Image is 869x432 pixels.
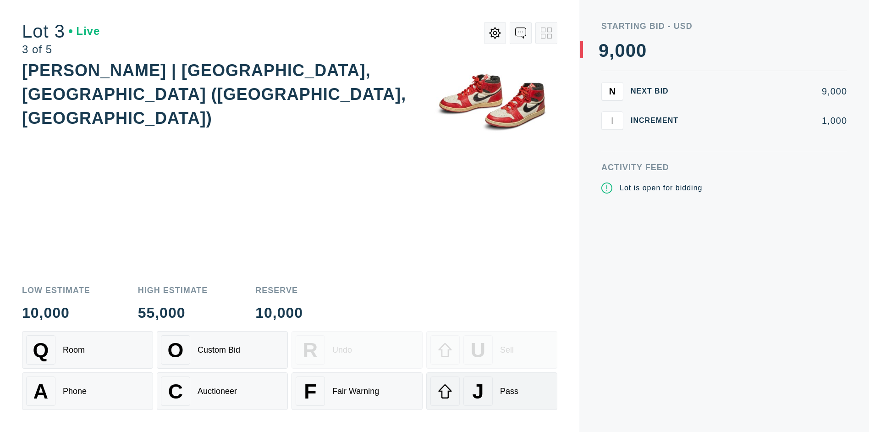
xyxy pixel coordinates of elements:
div: 1,000 [693,116,847,125]
span: J [472,380,484,403]
div: Live [69,26,100,37]
div: Starting Bid - USD [601,22,847,30]
div: Undo [332,345,352,355]
div: Next Bid [631,88,686,95]
button: JPass [426,372,557,410]
div: Reserve [255,286,303,294]
button: OCustom Bid [157,331,288,369]
div: 9 [599,41,609,60]
span: O [168,338,184,362]
div: Fair Warning [332,387,379,396]
div: Lot is open for bidding [620,183,702,194]
button: QRoom [22,331,153,369]
div: Custom Bid [198,345,240,355]
button: USell [426,331,557,369]
div: 0 [615,41,625,60]
button: APhone [22,372,153,410]
span: N [609,86,616,96]
div: 10,000 [255,305,303,320]
span: F [304,380,316,403]
span: R [303,338,318,362]
div: Sell [500,345,514,355]
span: A [33,380,48,403]
div: Low Estimate [22,286,90,294]
div: [PERSON_NAME] | [GEOGRAPHIC_DATA], [GEOGRAPHIC_DATA] ([GEOGRAPHIC_DATA], [GEOGRAPHIC_DATA]) [22,61,406,127]
span: I [611,115,614,126]
button: N [601,82,623,100]
div: 0 [636,41,647,60]
div: Pass [500,387,518,396]
button: RUndo [291,331,423,369]
span: Q [33,338,49,362]
span: C [168,380,183,403]
div: 0 [626,41,636,60]
div: 3 of 5 [22,44,100,55]
div: Lot 3 [22,22,100,40]
button: CAuctioneer [157,372,288,410]
div: High Estimate [138,286,208,294]
div: Auctioneer [198,387,237,396]
div: , [609,41,615,225]
button: I [601,111,623,130]
div: 55,000 [138,305,208,320]
div: Room [63,345,85,355]
div: Activity Feed [601,163,847,172]
div: 9,000 [693,87,847,96]
div: Increment [631,117,686,124]
button: FFair Warning [291,372,423,410]
div: 10,000 [22,305,90,320]
div: Phone [63,387,87,396]
span: U [471,338,485,362]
